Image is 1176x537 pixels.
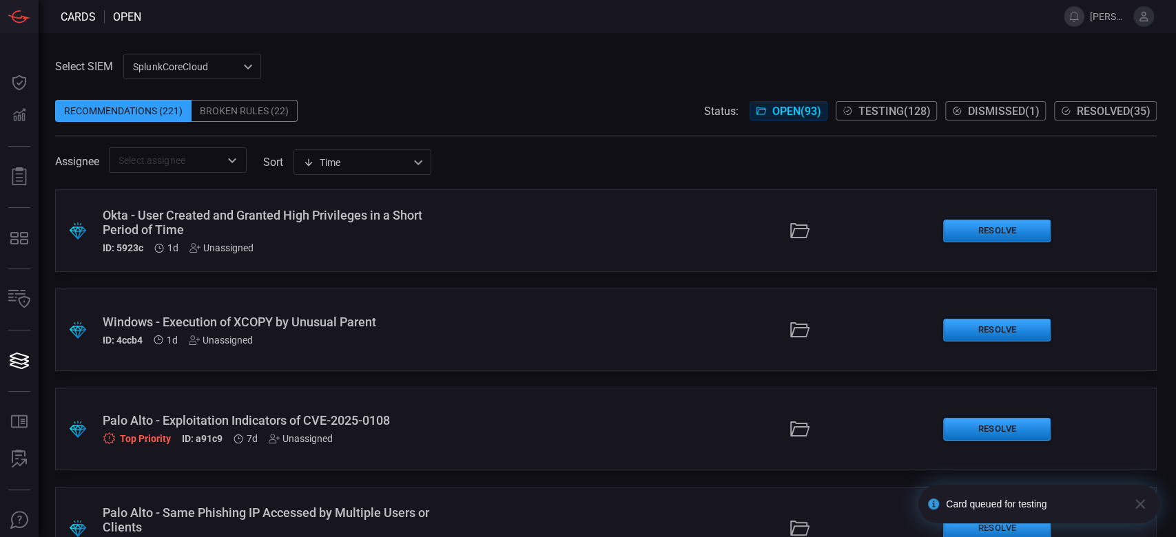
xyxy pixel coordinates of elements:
label: sort [263,156,283,169]
button: Testing(128) [836,101,937,120]
label: Select SIEM [55,60,113,73]
div: Card queued for testing [946,498,1122,509]
span: Dismissed ( 1 ) [968,105,1040,118]
div: Palo Alto - Same Phishing IP Accessed by Multiple Users or Clients [103,505,457,534]
h5: ID: a91c9 [182,433,223,445]
button: Rule Catalog [3,406,36,439]
button: Open(93) [750,101,827,120]
button: Dashboard [3,66,36,99]
button: Ask Us A Question [3,504,36,537]
span: Open ( 93 ) [772,105,821,118]
div: Okta - User Created and Granted High Privileges in a Short Period of Time [103,208,457,237]
button: Reports [3,160,36,193]
span: open [113,10,141,23]
button: Resolved(35) [1054,101,1157,120]
span: Assignee [55,155,99,168]
span: Sep 21, 2025 6:41 AM [167,242,178,253]
button: Inventory [3,283,36,316]
button: Cards [3,344,36,377]
span: Sep 15, 2025 2:49 AM [247,433,258,444]
button: Resolve [943,220,1051,242]
div: Recommendations (221) [55,100,192,122]
button: Open [223,151,242,170]
span: Testing ( 128 ) [858,105,931,118]
button: MITRE - Detection Posture [3,222,36,255]
h5: ID: 5923c [103,242,143,253]
div: Unassigned [189,242,254,253]
div: Unassigned [269,433,333,444]
span: Sep 21, 2025 6:41 AM [167,335,178,346]
span: Resolved ( 35 ) [1077,105,1151,118]
span: [PERSON_NAME][EMAIL_ADDRESS][PERSON_NAME][DOMAIN_NAME] [1090,11,1128,22]
div: Windows - Execution of XCOPY by Unusual Parent [103,315,457,329]
span: Cards [61,10,96,23]
h5: ID: 4ccb4 [103,335,143,346]
button: Resolve [943,418,1051,441]
div: Unassigned [189,335,253,346]
span: Status: [704,105,739,118]
button: Resolve [943,319,1051,341]
button: Dismissed(1) [945,101,1046,120]
p: SplunkCoreCloud [133,60,239,74]
div: Time [303,156,409,169]
button: ALERT ANALYSIS [3,443,36,476]
input: Select assignee [113,151,220,169]
button: Detections [3,99,36,132]
div: Top Priority [103,432,171,445]
div: Palo Alto - Exploitation Indicators of CVE-2025-0108 [103,413,457,428]
div: Broken Rules (22) [192,100,298,122]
